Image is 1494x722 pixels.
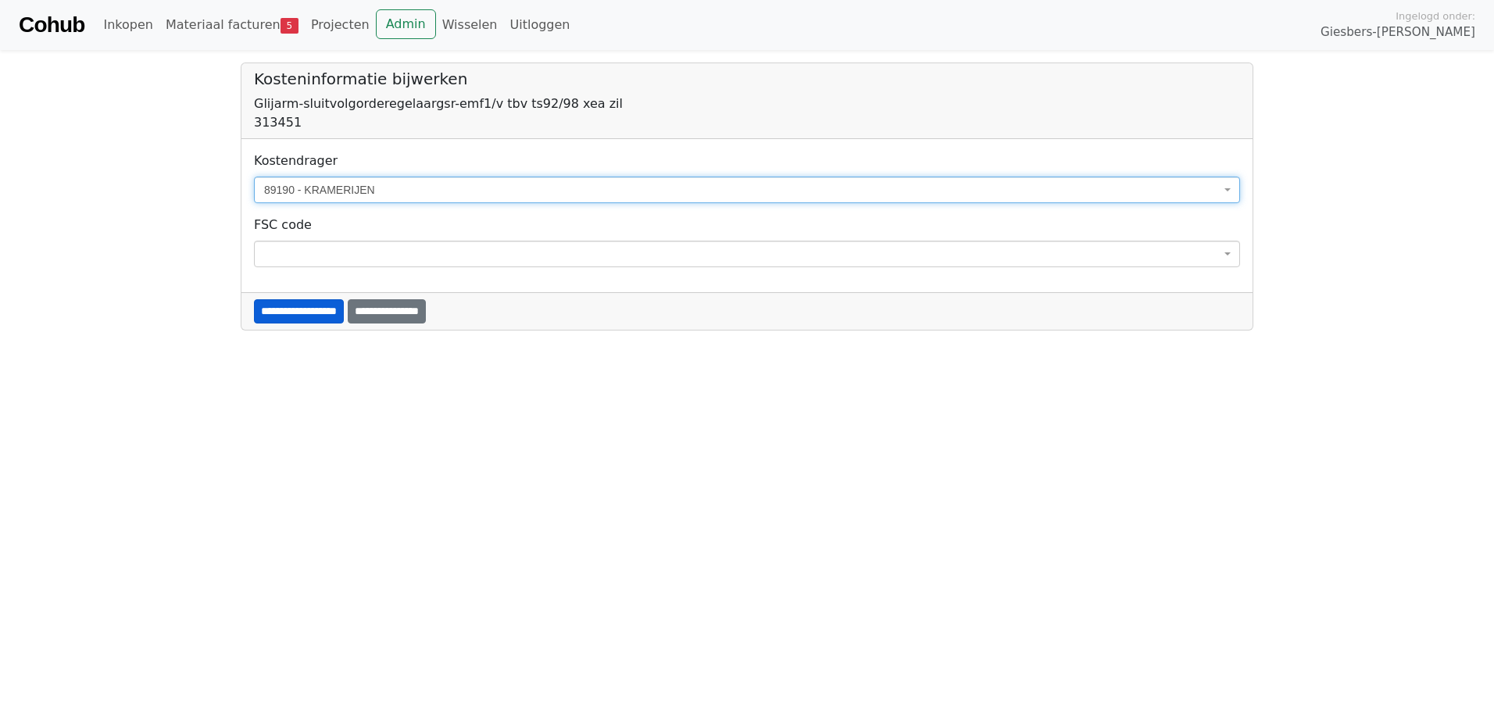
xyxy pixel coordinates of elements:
a: Cohub [19,6,84,44]
span: Ingelogd onder: [1396,9,1475,23]
label: Kostendrager [254,152,338,170]
label: FSC code [254,216,312,234]
a: Materiaal facturen5 [159,9,305,41]
span: 89190 - KRAMERIJEN [254,177,1240,203]
a: Admin [376,9,436,39]
span: Giesbers-[PERSON_NAME] [1321,23,1475,41]
div: 313451 [254,113,1240,132]
div: Glijarm-sluitvolgorderegelaargsr-emf1/v tbv ts92/98 xea zil [254,95,1240,113]
span: 5 [281,18,298,34]
h5: Kosteninformatie bijwerken [254,70,1240,88]
a: Projecten [305,9,376,41]
a: Wisselen [436,9,504,41]
a: Uitloggen [504,9,577,41]
a: Inkopen [97,9,159,41]
span: 89190 - KRAMERIJEN [264,182,1221,198]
